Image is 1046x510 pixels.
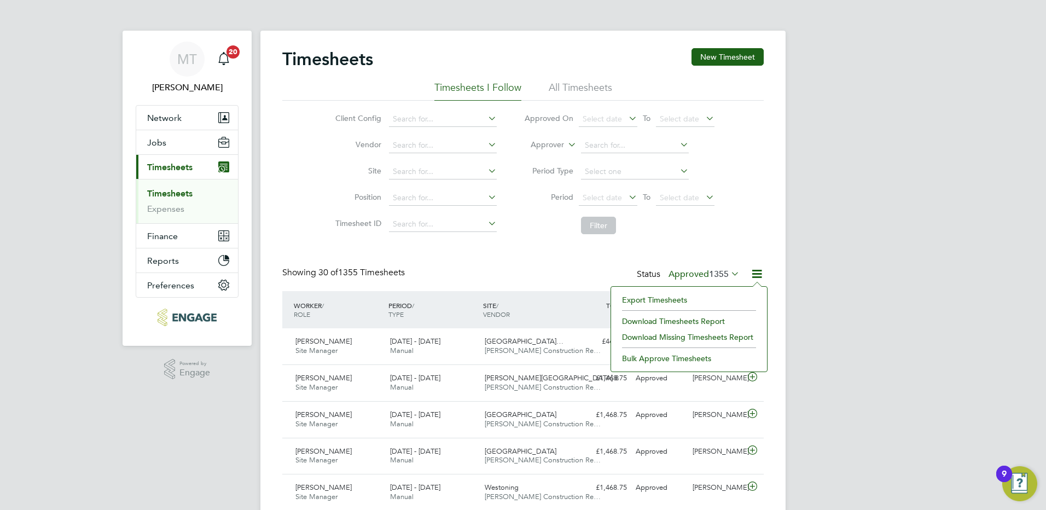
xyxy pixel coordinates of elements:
[295,373,352,382] span: [PERSON_NAME]
[389,138,497,153] input: Search for...
[574,479,631,497] div: £1,468.75
[147,231,178,241] span: Finance
[389,190,497,206] input: Search for...
[291,295,386,324] div: WORKER
[581,217,616,234] button: Filter
[322,301,324,310] span: /
[606,301,626,310] span: TOTAL
[295,346,338,355] span: Site Manager
[617,329,762,345] li: Download Missing Timesheets Report
[390,419,414,428] span: Manual
[688,443,745,461] div: [PERSON_NAME]
[574,406,631,424] div: £1,468.75
[389,112,497,127] input: Search for...
[485,419,601,428] span: [PERSON_NAME] Construction Re…
[485,382,601,392] span: [PERSON_NAME] Construction Re…
[318,267,338,278] span: 30 of
[147,188,193,199] a: Timesheets
[583,114,622,124] span: Select date
[631,369,688,387] div: Approved
[660,193,699,202] span: Select date
[485,483,519,492] span: Westoning
[295,455,338,465] span: Site Manager
[617,351,762,366] li: Bulk Approve Timesheets
[295,419,338,428] span: Site Manager
[123,31,252,346] nav: Main navigation
[691,48,764,66] button: New Timesheet
[147,137,166,148] span: Jobs
[136,81,239,94] span: Martina Taylor
[136,273,238,297] button: Preferences
[412,301,414,310] span: /
[390,447,440,456] span: [DATE] - [DATE]
[515,140,564,150] label: Approver
[295,492,338,501] span: Site Manager
[177,52,197,66] span: MT
[485,492,601,501] span: [PERSON_NAME] Construction Re…
[332,192,381,202] label: Position
[390,382,414,392] span: Manual
[390,346,414,355] span: Manual
[631,406,688,424] div: Approved
[485,346,601,355] span: [PERSON_NAME] Construction Re…
[631,443,688,461] div: Approved
[617,314,762,329] li: Download Timesheets Report
[332,140,381,149] label: Vendor
[496,301,498,310] span: /
[549,81,612,101] li: All Timesheets
[485,337,563,346] span: [GEOGRAPHIC_DATA]…
[282,48,373,70] h2: Timesheets
[637,267,742,282] div: Status
[574,333,631,351] div: £440.63
[295,483,352,492] span: [PERSON_NAME]
[179,368,210,378] span: Engage
[136,155,238,179] button: Timesheets
[164,359,211,380] a: Powered byEngage
[688,369,745,387] div: [PERSON_NAME]
[226,45,240,59] span: 20
[660,114,699,124] span: Select date
[688,406,745,424] div: [PERSON_NAME]
[389,217,497,232] input: Search for...
[390,337,440,346] span: [DATE] - [DATE]
[295,382,338,392] span: Site Manager
[485,373,619,382] span: [PERSON_NAME][GEOGRAPHIC_DATA] 8
[147,204,184,214] a: Expenses
[318,267,405,278] span: 1355 Timesheets
[581,138,689,153] input: Search for...
[434,81,521,101] li: Timesheets I Follow
[524,192,573,202] label: Period
[640,190,654,204] span: To
[669,269,740,280] label: Approved
[136,179,238,223] div: Timesheets
[485,410,556,419] span: [GEOGRAPHIC_DATA]
[295,337,352,346] span: [PERSON_NAME]
[332,113,381,123] label: Client Config
[1002,466,1037,501] button: Open Resource Center, 9 new notifications
[282,267,407,279] div: Showing
[390,492,414,501] span: Manual
[390,455,414,465] span: Manual
[147,113,182,123] span: Network
[617,292,762,308] li: Export Timesheets
[583,193,622,202] span: Select date
[136,224,238,248] button: Finance
[483,310,510,318] span: VENDOR
[136,248,238,273] button: Reports
[294,310,310,318] span: ROLE
[390,373,440,382] span: [DATE] - [DATE]
[179,359,210,368] span: Powered by
[295,447,352,456] span: [PERSON_NAME]
[524,166,573,176] label: Period Type
[640,111,654,125] span: To
[390,410,440,419] span: [DATE] - [DATE]
[136,130,238,154] button: Jobs
[581,164,689,179] input: Select one
[386,295,480,324] div: PERIOD
[574,369,631,387] div: £1,468.75
[147,256,179,266] span: Reports
[631,479,688,497] div: Approved
[574,443,631,461] div: £1,468.75
[136,42,239,94] a: MT[PERSON_NAME]
[389,164,497,179] input: Search for...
